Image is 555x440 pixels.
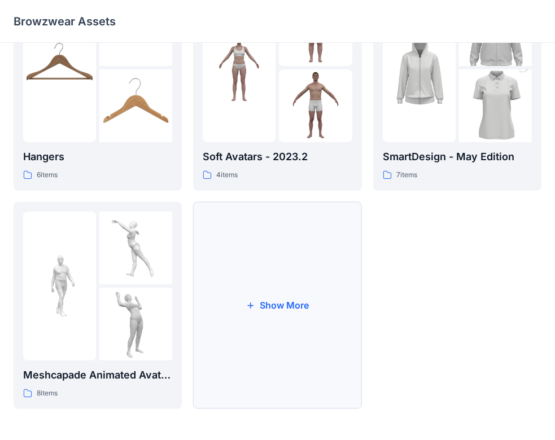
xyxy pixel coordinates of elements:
img: folder 1 [23,249,96,322]
img: folder 1 [383,13,456,122]
img: folder 1 [203,31,276,104]
a: folder 1folder 2folder 3Meshcapade Animated Avatars8items [14,202,182,409]
p: Meshcapade Animated Avatars [23,367,172,383]
img: folder 3 [99,69,172,142]
p: Soft Avatars - 2023.2 [203,149,352,165]
img: folder 3 [459,51,532,161]
img: folder 3 [99,288,172,360]
p: 7 items [396,169,417,181]
button: Show More [193,202,361,409]
img: folder 3 [279,69,352,142]
p: Browzwear Assets [14,14,116,29]
p: Hangers [23,149,172,165]
img: folder 1 [23,31,96,104]
p: SmartDesign - May Edition [383,149,532,165]
p: 4 items [216,169,238,181]
p: 6 items [37,169,58,181]
p: 8 items [37,388,58,399]
img: folder 2 [99,212,172,284]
